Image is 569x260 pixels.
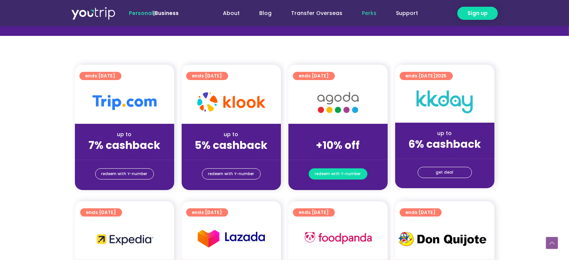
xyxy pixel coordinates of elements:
[81,131,168,138] div: up to
[293,72,335,80] a: ends [DATE]
[401,129,488,137] div: up to
[79,72,121,80] a: ends [DATE]
[129,9,153,17] span: Personal
[80,208,122,217] a: ends [DATE]
[299,208,329,217] span: ends [DATE]
[192,208,222,217] span: ends [DATE]
[85,72,115,80] span: ends [DATE]
[406,208,436,217] span: ends [DATE]
[299,72,329,80] span: ends [DATE]
[86,208,116,217] span: ends [DATE]
[436,167,454,178] span: get deal
[282,6,352,20] a: Transfer Overseas
[202,168,261,180] a: redeem with Y-number
[199,6,428,20] nav: Menu
[95,168,154,180] a: redeem with Y-number
[457,7,498,20] a: Sign up
[81,152,168,160] div: (for stays only)
[309,168,367,180] a: redeem with Y-number
[467,9,488,17] span: Sign up
[102,169,148,179] span: redeem with Y-number
[400,208,442,217] a: ends [DATE]
[186,208,228,217] a: ends [DATE]
[294,152,382,160] div: (for stays only)
[408,137,481,152] strong: 6% cashback
[208,169,254,179] span: redeem with Y-number
[401,151,488,159] div: (for stays only)
[315,169,361,179] span: redeem with Y-number
[250,6,282,20] a: Blog
[88,138,160,153] strong: 7% cashback
[129,9,179,17] span: |
[188,152,275,160] div: (for stays only)
[316,138,360,153] strong: +10% off
[293,208,335,217] a: ends [DATE]
[155,9,179,17] a: Business
[331,131,345,138] span: up to
[436,73,447,79] span: 2025
[214,6,250,20] a: About
[400,72,453,80] a: ends [DATE]2025
[387,6,428,20] a: Support
[186,72,228,80] a: ends [DATE]
[195,138,267,153] strong: 5% cashback
[418,167,472,178] a: get deal
[188,131,275,138] div: up to
[406,72,447,80] span: ends [DATE]
[352,6,387,20] a: Perks
[192,72,222,80] span: ends [DATE]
